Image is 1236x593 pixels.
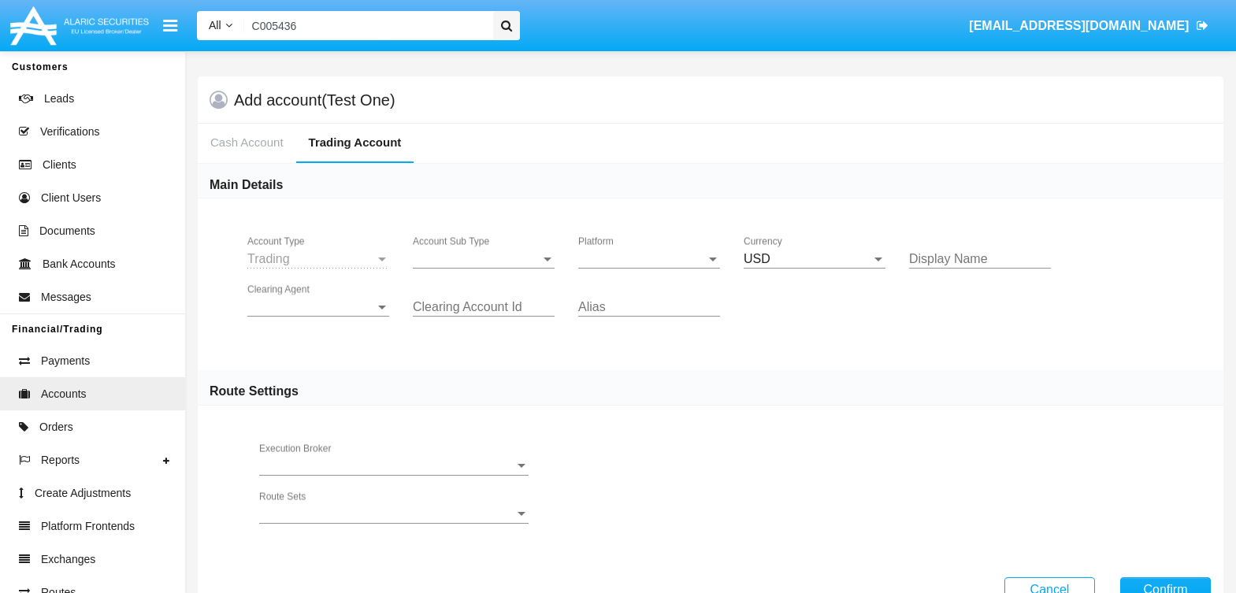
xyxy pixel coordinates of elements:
[962,4,1216,48] a: [EMAIL_ADDRESS][DOMAIN_NAME]
[39,419,73,435] span: Orders
[44,91,74,107] span: Leads
[969,19,1189,32] span: [EMAIL_ADDRESS][DOMAIN_NAME]
[35,485,131,502] span: Create Adjustments
[39,223,95,239] span: Documents
[578,252,706,266] span: Platform
[210,176,283,194] h6: Main Details
[41,353,90,369] span: Payments
[234,94,395,106] h5: Add account (Test One)
[247,300,375,314] span: Clearing Agent
[244,11,488,40] input: Search
[43,157,76,173] span: Clients
[744,252,770,265] span: USD
[259,459,514,473] span: Execution Broker
[41,289,91,306] span: Messages
[209,19,221,32] span: All
[197,17,244,34] a: All
[41,190,101,206] span: Client Users
[413,252,540,266] span: Account Sub Type
[259,507,514,521] span: Route Sets
[41,551,95,568] span: Exchanges
[43,256,116,272] span: Bank Accounts
[8,2,151,49] img: Logo image
[247,252,290,265] span: Trading
[41,386,87,402] span: Accounts
[210,383,299,400] h6: Route Settings
[40,124,99,140] span: Verifications
[41,452,80,469] span: Reports
[41,518,135,535] span: Platform Frontends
